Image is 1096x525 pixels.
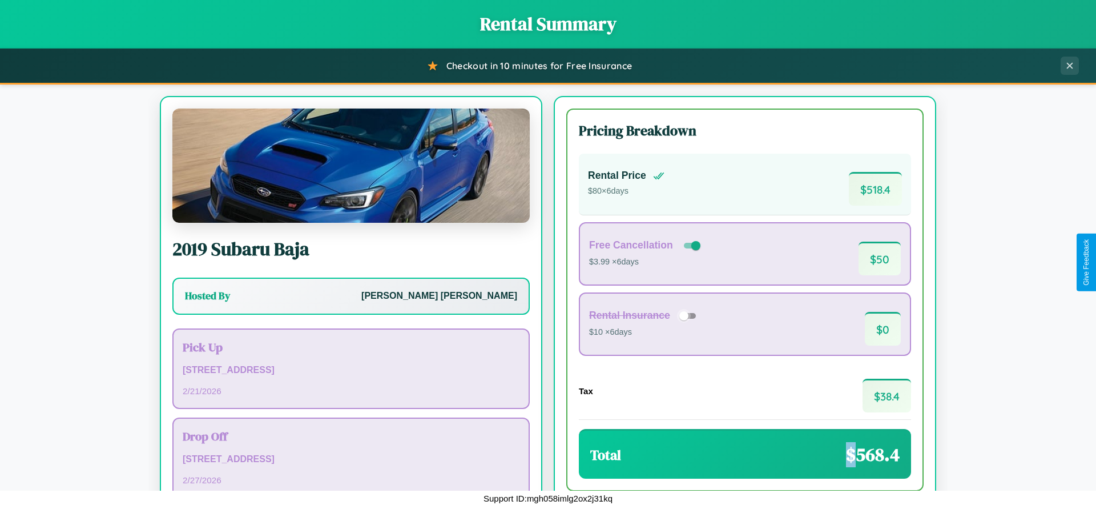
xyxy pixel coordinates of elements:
[172,109,530,223] img: Subaru Baja
[863,379,911,412] span: $ 38.4
[579,386,593,396] h4: Tax
[446,60,632,71] span: Checkout in 10 minutes for Free Insurance
[589,239,673,251] h4: Free Cancellation
[183,428,519,444] h3: Drop Off
[183,339,519,355] h3: Pick Up
[183,362,519,379] p: [STREET_ADDRESS]
[483,491,613,506] p: Support ID: mgh058imlg2ox2j31kq
[590,446,621,464] h3: Total
[589,325,700,340] p: $10 × 6 days
[183,472,519,488] p: 2 / 27 / 2026
[588,184,664,199] p: $ 80 × 6 days
[865,312,901,346] span: $ 0
[589,255,703,270] p: $3.99 × 6 days
[361,288,517,304] p: [PERSON_NAME] [PERSON_NAME]
[846,442,900,467] span: $ 568.4
[849,172,902,206] span: $ 518.4
[11,11,1085,37] h1: Rental Summary
[185,289,230,303] h3: Hosted By
[183,451,519,468] p: [STREET_ADDRESS]
[1082,239,1090,286] div: Give Feedback
[859,242,901,275] span: $ 50
[183,383,519,399] p: 2 / 21 / 2026
[172,237,530,262] h2: 2019 Subaru Baja
[589,310,670,322] h4: Rental Insurance
[579,121,911,140] h3: Pricing Breakdown
[588,170,646,182] h4: Rental Price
